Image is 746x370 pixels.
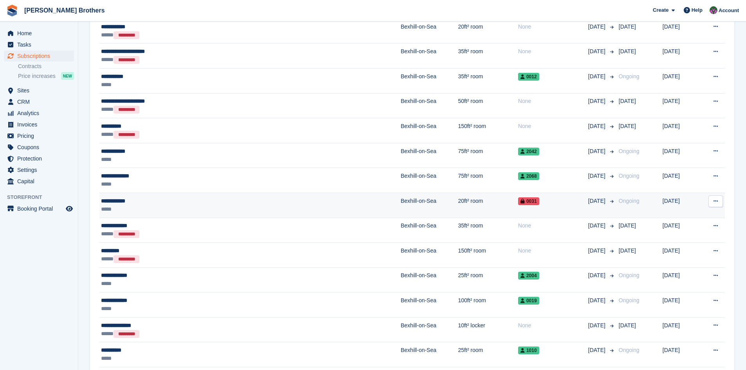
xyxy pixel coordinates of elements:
td: Bexhill-on-Sea [401,267,458,292]
span: 0012 [518,73,539,81]
a: menu [4,142,74,153]
a: [PERSON_NAME] Brothers [21,4,108,17]
td: [DATE] [663,68,699,93]
span: Ongoing [619,272,639,278]
span: Pricing [17,130,64,141]
a: Contracts [18,63,74,70]
span: [DATE] [588,172,607,180]
td: Bexhill-on-Sea [401,43,458,69]
div: None [518,122,588,130]
td: Bexhill-on-Sea [401,342,458,367]
td: Bexhill-on-Sea [401,168,458,193]
span: [DATE] [588,122,607,130]
span: 0031 [518,197,539,205]
td: 150ft² room [458,118,518,143]
span: [DATE] [619,222,636,229]
span: Storefront [7,193,78,201]
td: Bexhill-on-Sea [401,317,458,342]
td: Bexhill-on-Sea [401,93,458,118]
span: Ongoing [619,173,639,179]
td: [DATE] [663,342,699,367]
a: menu [4,203,74,214]
span: Analytics [17,108,64,119]
span: [DATE] [588,147,607,155]
td: 75ft² room [458,168,518,193]
span: Ongoing [619,148,639,154]
td: [DATE] [663,218,699,243]
span: Ongoing [619,73,639,79]
span: [DATE] [588,97,607,105]
a: menu [4,130,74,141]
td: [DATE] [663,168,699,193]
span: [DATE] [588,47,607,56]
span: Create [653,6,668,14]
span: [DATE] [588,247,607,255]
span: Coupons [17,142,64,153]
a: menu [4,164,74,175]
td: 150ft² room [458,243,518,268]
span: 1010 [518,347,539,354]
span: 2042 [518,148,539,155]
a: Preview store [65,204,74,213]
span: Settings [17,164,64,175]
td: 35ft² room [458,43,518,69]
span: [DATE] [588,296,607,305]
a: menu [4,153,74,164]
td: [DATE] [663,292,699,318]
a: menu [4,176,74,187]
span: Invoices [17,119,64,130]
span: [DATE] [588,222,607,230]
span: [DATE] [588,197,607,205]
span: [DATE] [588,23,607,31]
span: [DATE] [619,23,636,30]
span: [DATE] [588,72,607,81]
a: menu [4,51,74,61]
td: [DATE] [663,317,699,342]
span: Subscriptions [17,51,64,61]
a: menu [4,85,74,96]
td: Bexhill-on-Sea [401,18,458,43]
td: 20ft² room [458,18,518,43]
span: 0019 [518,297,539,305]
a: menu [4,39,74,50]
td: 35ft² room [458,68,518,93]
span: 2004 [518,272,539,280]
span: Booking Portal [17,203,64,214]
td: Bexhill-on-Sea [401,143,458,168]
span: [DATE] [619,322,636,328]
span: [DATE] [619,98,636,104]
span: [DATE] [588,321,607,330]
div: NEW [61,72,74,80]
span: [DATE] [619,247,636,254]
td: [DATE] [663,18,699,43]
a: menu [4,108,74,119]
td: Bexhill-on-Sea [401,218,458,243]
div: None [518,222,588,230]
span: Sites [17,85,64,96]
a: menu [4,96,74,107]
td: [DATE] [663,193,699,218]
td: [DATE] [663,143,699,168]
td: Bexhill-on-Sea [401,68,458,93]
img: Nick Wright [710,6,717,14]
td: Bexhill-on-Sea [401,193,458,218]
td: 50ft² room [458,93,518,118]
td: Bexhill-on-Sea [401,118,458,143]
span: Home [17,28,64,39]
span: Price increases [18,72,56,80]
span: [DATE] [619,123,636,129]
img: stora-icon-8386f47178a22dfd0bd8f6a31ec36ba5ce8667c1dd55bd0f319d3a0aa187defe.svg [6,5,18,16]
span: Account [719,7,739,14]
span: Help [692,6,703,14]
span: [DATE] [588,346,607,354]
td: [DATE] [663,43,699,69]
td: 25ft² room [458,342,518,367]
span: Protection [17,153,64,164]
span: Ongoing [619,347,639,353]
td: 20ft² room [458,193,518,218]
span: CRM [17,96,64,107]
span: 2068 [518,172,539,180]
td: 75ft² room [458,143,518,168]
td: 10ft² locker [458,317,518,342]
td: Bexhill-on-Sea [401,243,458,268]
